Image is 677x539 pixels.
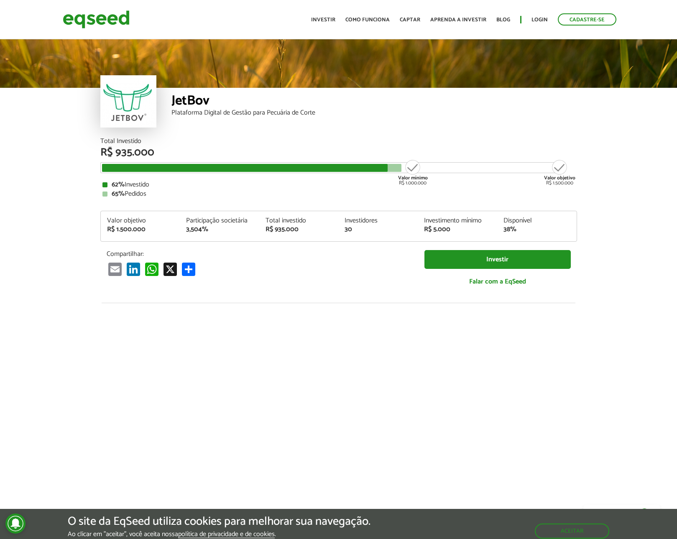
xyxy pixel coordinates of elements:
a: X [162,262,179,276]
div: R$ 1.500.000 [544,159,575,186]
div: Pedidos [102,191,575,197]
div: Disponível [503,217,570,224]
strong: 62% [112,179,125,190]
div: Plataforma Digital de Gestão para Pecuária de Corte [171,110,577,116]
div: Total Investido [100,138,577,145]
button: Aceitar [535,524,609,539]
div: 30 [345,226,411,233]
div: Total investido [266,217,332,224]
a: Captar [400,17,420,23]
div: 3,504% [186,226,253,233]
a: Como funciona [345,17,390,23]
div: Valor objetivo [107,217,174,224]
a: Fale conosco [583,505,660,522]
div: Participação societária [186,217,253,224]
a: LinkedIn [125,262,142,276]
a: Investir [311,17,335,23]
div: R$ 935.000 [266,226,332,233]
div: R$ 5.000 [424,226,491,233]
div: JetBov [171,94,577,110]
div: Investido [102,181,575,188]
strong: Valor mínimo [398,174,428,182]
h5: O site da EqSeed utiliza cookies para melhorar sua navegação. [68,515,370,528]
a: Aprenda a investir [430,17,486,23]
p: Compartilhar: [107,250,412,258]
a: Login [531,17,548,23]
a: Email [107,262,123,276]
a: Falar com a EqSeed [424,273,571,290]
a: política de privacidade e de cookies [178,531,275,538]
a: WhatsApp [143,262,160,276]
strong: 65% [112,188,125,199]
a: Share [180,262,197,276]
div: R$ 1.000.000 [397,159,429,186]
p: Ao clicar em "aceitar", você aceita nossa . [68,530,370,538]
div: R$ 1.500.000 [107,226,174,233]
div: Investidores [345,217,411,224]
img: EqSeed [63,8,130,31]
a: Investir [424,250,571,269]
strong: Valor objetivo [544,174,575,182]
div: Investimento mínimo [424,217,491,224]
div: R$ 935.000 [100,147,577,158]
a: Blog [496,17,510,23]
a: Cadastre-se [558,13,616,26]
div: 38% [503,226,570,233]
